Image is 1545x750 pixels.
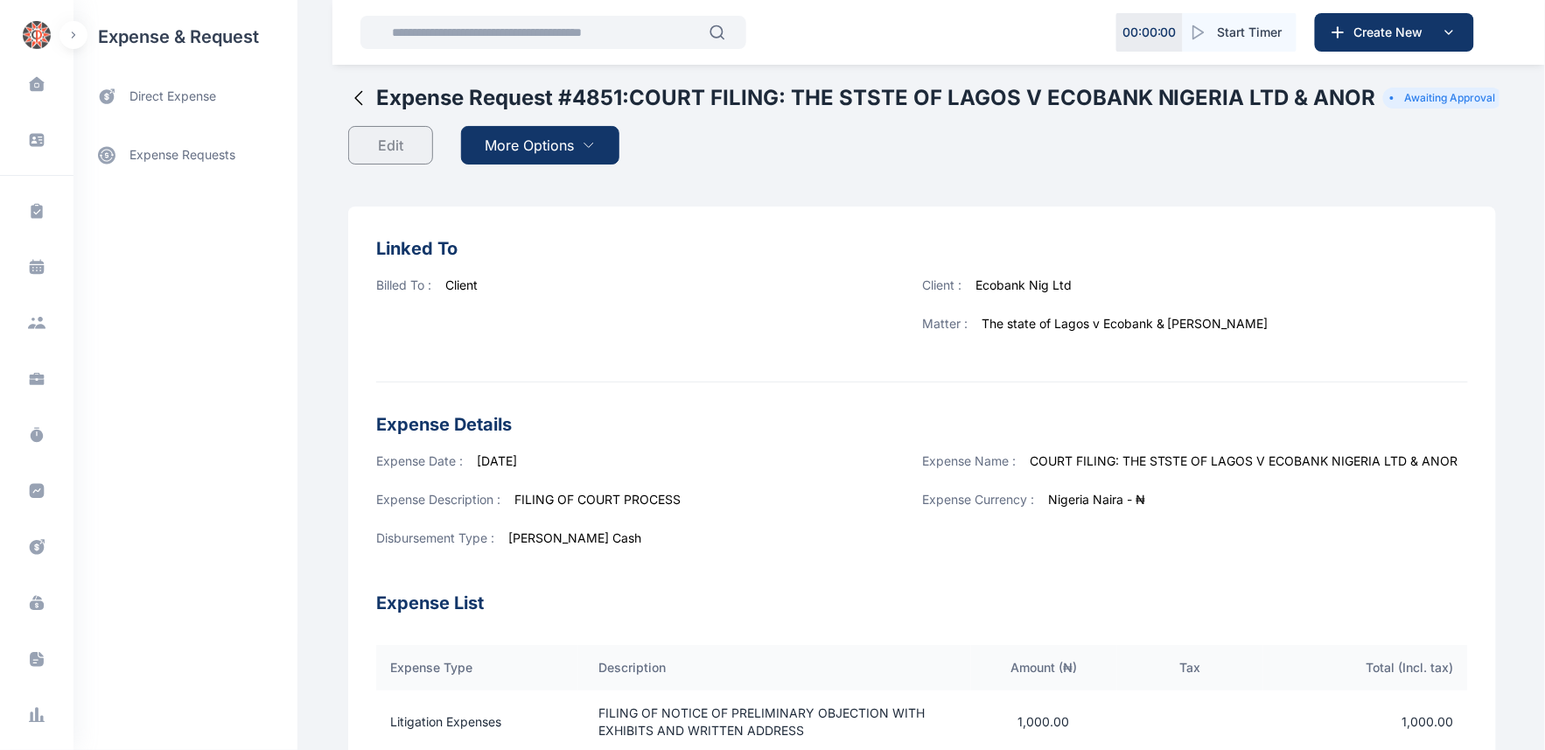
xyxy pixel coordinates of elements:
span: Ecobank Nig Ltd [975,277,1072,292]
span: FILING OF COURT PROCESS [514,492,681,507]
button: Edit [348,126,433,165]
a: expense requests [73,134,297,176]
a: direct expense [73,74,297,120]
h3: Linked To [376,235,1468,263]
div: expense requests [73,120,297,176]
span: Billed To : [376,277,431,292]
button: Start Timer [1183,13,1297,52]
span: COURT FILING: THE STSTE OF LAGOS V ECOBANK NIGERIA LTD & ANOR [1030,453,1458,468]
h3: Expense List [376,568,1468,617]
span: Client : [922,277,961,292]
a: Edit [348,112,447,179]
th: Tax [1117,645,1263,690]
span: The state of Lagos v Ecobank & [PERSON_NAME] [982,316,1269,331]
button: Create New [1315,13,1474,52]
span: Matter : [922,316,968,331]
span: direct expense [129,88,216,106]
th: Expense Type [376,645,578,690]
button: Expense Request #4851:COURT FILING: THE STSTE OF LAGOS V ECOBANK NIGERIA LTD & ANORAwaiting Approval [348,84,1503,112]
h2: Expense Request # 4851 : COURT FILING: THE STSTE OF LAGOS V ECOBANK NIGERIA LTD & ANOR [376,84,1376,112]
span: [DATE] [477,453,517,468]
span: Expense Description : [376,492,500,507]
p: 00 : 00 : 00 [1122,24,1177,41]
span: Client [445,277,478,292]
h3: Expense Details [376,410,1468,438]
th: Total (Incl. tax) [1263,645,1468,690]
span: Nigeria Naira - ₦ [1048,492,1145,507]
span: [PERSON_NAME] Cash [508,530,641,545]
span: Expense Name : [922,453,1016,468]
span: More Options [486,135,575,156]
span: Expense Currency : [922,492,1034,507]
th: Amount ( ₦ ) [971,645,1117,690]
th: Description [578,645,971,690]
span: Create New [1347,24,1438,41]
li: Awaiting Approval [1390,91,1496,105]
span: Expense Date : [376,453,463,468]
span: Disbursement Type : [376,530,494,545]
span: Start Timer [1218,24,1283,41]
